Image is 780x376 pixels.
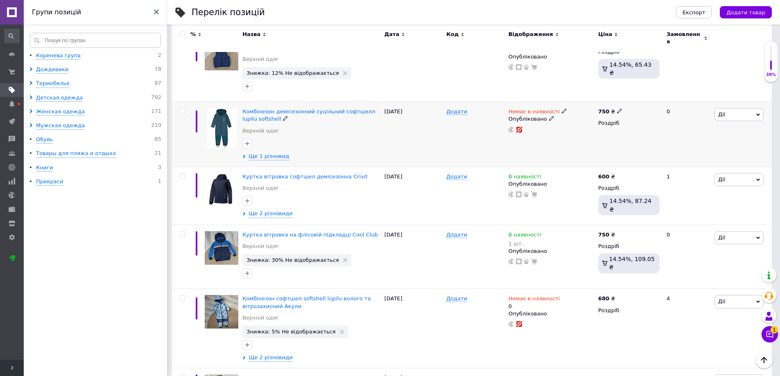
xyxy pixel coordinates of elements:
div: Роздріб [598,243,660,250]
span: 21 [154,150,161,158]
img: Комбинезон софтшел softshell lupilu влаго- и ветрозащитный Акулы [205,295,238,329]
div: Дождевики [36,66,68,74]
span: Знижка: 12% Не відображається [246,70,339,76]
div: Опубліковано [509,53,594,61]
span: 14.54%, 87.24 ₴ [610,198,651,212]
span: 792 [151,94,161,102]
span: 1 [158,178,161,186]
div: ₴ [598,108,622,115]
div: Опубліковано [509,180,594,188]
a: Верхній одяг [242,127,279,135]
span: В наявності [509,173,541,182]
div: 0 [662,30,712,102]
button: Додати товар [720,6,772,18]
span: Дії [718,298,725,304]
span: Дії [718,176,725,182]
span: 87 [154,80,161,88]
div: 4 [662,289,712,368]
div: Детская одежда [36,94,83,102]
img: Куртка ветровка софтшелл демисезонная Crivit [205,173,238,206]
span: Додати [446,173,467,180]
div: Обувь [36,136,53,144]
span: Ще 1 різновид [249,153,289,160]
img: Куртка ветровка на флисовой подкладке Cool Club 110 см [205,231,238,265]
div: Опубліковано [509,115,594,123]
span: Немає в наявності [509,295,560,304]
span: Код [446,31,459,38]
a: Комбінезон софтшел softshell lupilu волого та вітрозахисний Акули [242,295,371,309]
img: Жилет жилетка на флисовой подкладке Lupilu принт динозавры [205,37,238,70]
a: Верхній одяг [242,185,279,192]
div: Опубліковано [509,310,594,317]
b: 600 [598,173,609,180]
span: Дії [718,234,725,241]
div: Термобелье [36,80,70,88]
span: Відображення [509,31,553,38]
div: 0 [509,295,560,310]
div: Коренева група [36,52,81,60]
div: Роздріб [598,185,660,192]
div: Товары для пляжа и отдыха [36,150,116,158]
span: Дії [718,111,725,117]
span: Замовлення [667,31,702,45]
span: Дата [384,31,400,38]
span: Знижка: 5% Не відображається [246,329,335,334]
span: % [190,31,196,38]
span: В наявності [509,232,541,240]
div: 1 шт. [509,241,541,247]
b: 750 [598,108,609,115]
div: 0 [662,225,712,289]
div: [DATE] [382,289,445,368]
span: 3 [158,164,161,172]
span: Знижка: 30% Не відображається [246,257,339,263]
div: Женская одежда [36,108,85,116]
div: ₴ [598,231,615,239]
a: Комбінезон демісезонний суцільний софтшелл lupilu softshell [242,108,375,122]
span: Ціна [598,31,612,38]
b: 680 [598,295,609,302]
a: Верхній одяг [242,314,279,322]
span: 210 [151,122,161,130]
div: [DATE] [382,167,445,225]
span: Назва [242,31,260,38]
div: Перелік позицій [192,8,265,17]
div: Роздріб [598,119,660,127]
a: Куртка вітровка софтшел демісезонна Crivit [242,173,367,180]
div: Роздріб [598,307,660,314]
div: ₴ [598,173,615,180]
span: Експорт [683,9,705,16]
span: Додати [446,108,467,115]
a: Верхній одяг [242,243,279,250]
span: 1 [771,324,778,331]
div: ₴ [598,295,615,302]
span: Ще 2 різновиди [249,354,293,362]
span: 78 [154,66,161,74]
b: 750 [598,232,609,238]
button: Наверх [755,351,773,369]
span: 14.54%, 109.05 ₴ [609,256,655,270]
span: Додати товар [726,9,765,16]
div: Мужская одежда [36,122,85,130]
span: Додати [446,295,467,302]
span: 65 [154,136,161,144]
span: 14.54%, 65.43 ₴ [610,61,651,76]
button: Експорт [676,6,712,18]
div: 0 [662,102,712,167]
a: Верхній одяг [242,56,279,63]
div: Опубліковано [509,248,594,255]
input: Пошук по групах [30,33,161,48]
span: 171 [151,108,161,116]
div: 1 [662,167,712,225]
div: Книги [36,164,53,172]
span: Ще 2 різновиди [249,210,293,218]
span: Немає в наявності [509,108,560,117]
div: [DATE] [382,225,445,289]
a: Куртка вітровка на флісовій підкладці Cool Club [242,232,378,238]
div: [DATE] [382,30,445,102]
span: 2 [158,52,161,60]
span: Додати [446,232,467,238]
